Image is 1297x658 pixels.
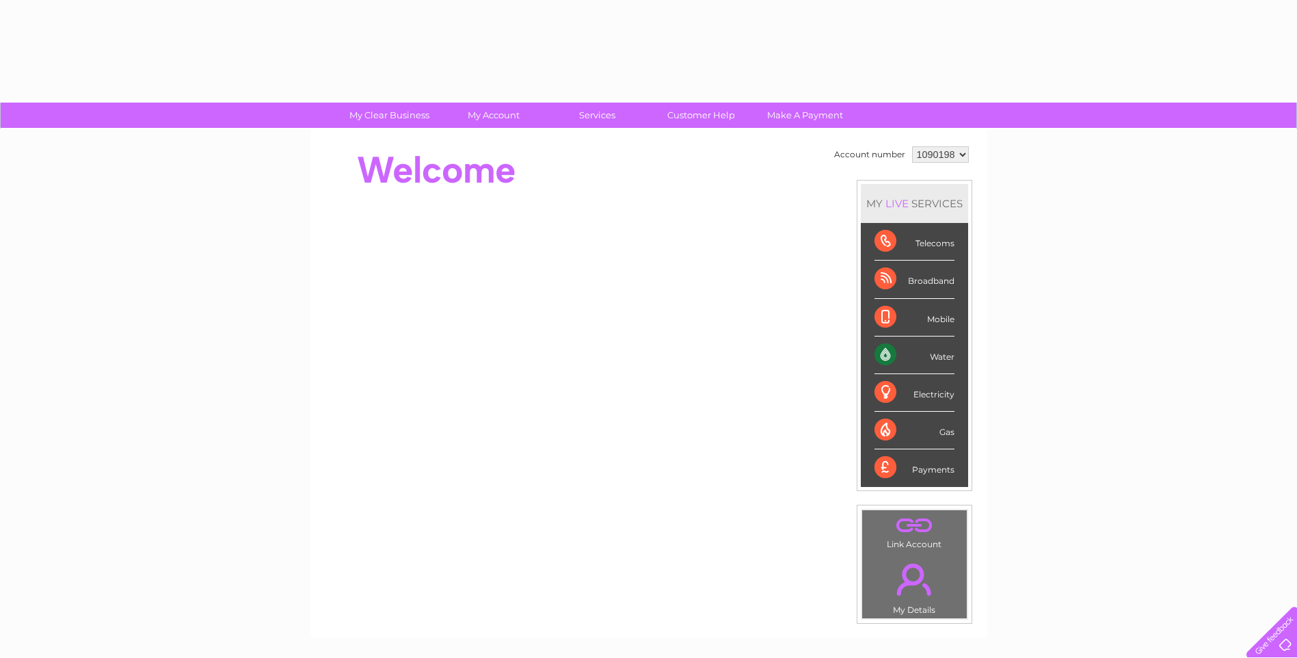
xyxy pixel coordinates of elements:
a: Services [541,103,654,128]
a: Customer Help [645,103,758,128]
div: Water [874,337,954,374]
a: My Account [437,103,550,128]
div: Mobile [874,299,954,337]
td: Account number [831,143,909,166]
td: Link Account [861,510,967,553]
a: My Clear Business [333,103,446,128]
a: . [866,555,963,603]
td: My Details [861,552,967,619]
div: MY SERVICES [861,184,968,223]
div: Telecoms [874,223,954,261]
div: Payments [874,449,954,486]
a: . [866,514,963,538]
div: Electricity [874,374,954,412]
a: Make A Payment [749,103,861,128]
div: LIVE [883,197,911,210]
div: Broadband [874,261,954,298]
div: Gas [874,412,954,449]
